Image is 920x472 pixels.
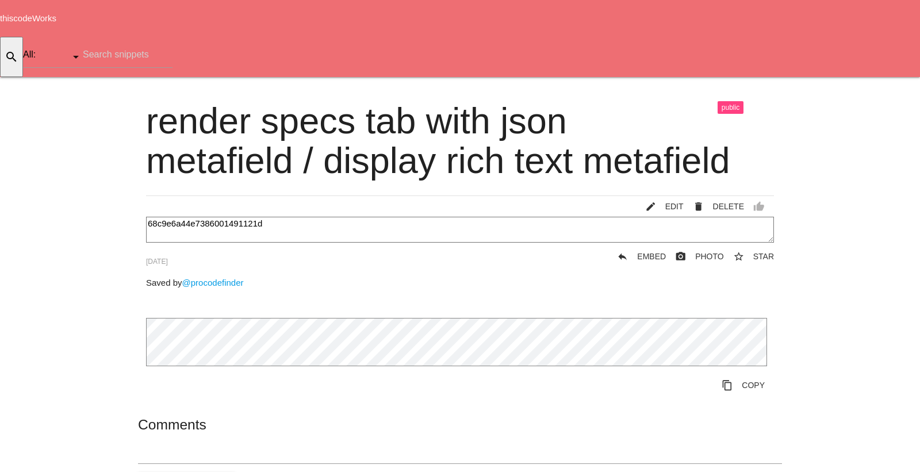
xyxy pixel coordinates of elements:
[800,77,814,114] i: explore
[5,39,18,75] i: search
[636,196,684,217] a: mode_editEDIT
[146,277,774,290] p: Saved by
[617,246,628,267] i: reply
[32,13,56,23] span: Works
[146,217,774,243] textarea: 68c9e6a44e7386001491121d
[665,202,684,211] span: EDIT
[645,196,657,217] i: mode_edit
[693,196,704,217] i: delete
[894,77,903,114] i: arrow_drop_down
[146,101,774,181] h1: render specs tab with json metafield / display rich text metafield
[880,77,894,114] i: person
[733,246,745,267] i: star_border
[666,246,724,267] a: photo_cameraPHOTO
[840,77,854,114] i: add
[712,375,774,396] a: Copy to Clipboard
[608,246,666,267] a: replyEMBED
[182,278,244,287] a: @procodefinder
[695,252,724,261] span: PHOTO
[637,252,666,261] span: EMBED
[675,246,687,267] i: photo_camera
[713,202,744,211] span: DELETE
[138,417,782,432] h5: Comments
[761,77,775,114] i: home
[753,252,774,261] span: STAR
[83,41,172,68] input: Search snippets
[722,375,733,396] i: content_copy
[724,246,774,267] button: star_borderSTAR
[146,258,168,266] span: [DATE]
[684,196,744,217] a: Delete Post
